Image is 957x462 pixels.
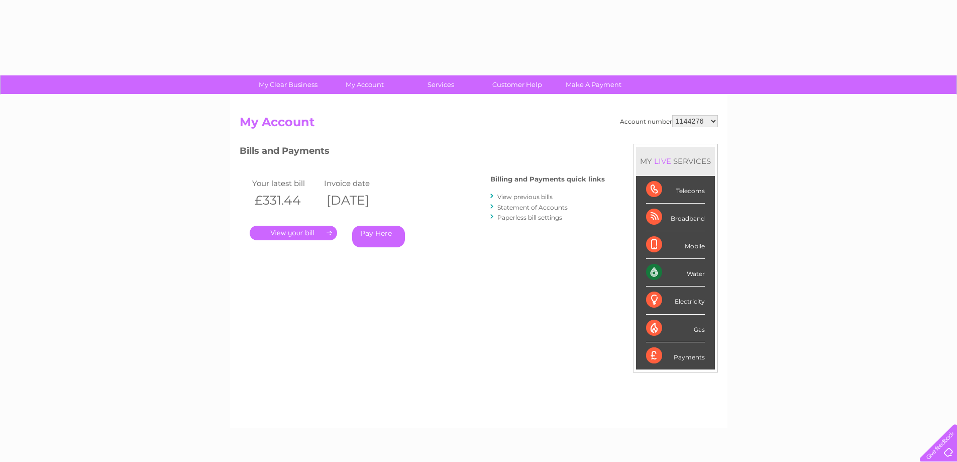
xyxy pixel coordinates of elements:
a: Make A Payment [552,75,635,94]
h3: Bills and Payments [240,144,605,161]
a: Customer Help [476,75,559,94]
a: . [250,226,337,240]
h4: Billing and Payments quick links [490,175,605,183]
a: Pay Here [352,226,405,247]
div: LIVE [652,156,673,166]
div: Telecoms [646,176,705,204]
div: Water [646,259,705,287]
div: Mobile [646,231,705,259]
a: My Account [323,75,406,94]
th: £331.44 [250,190,322,211]
a: My Clear Business [247,75,330,94]
div: Electricity [646,287,705,314]
a: Statement of Accounts [497,204,568,211]
a: Services [399,75,482,94]
div: Broadband [646,204,705,231]
td: Your latest bill [250,176,322,190]
th: [DATE] [322,190,394,211]
div: Gas [646,315,705,342]
div: Account number [620,115,718,127]
div: MY SERVICES [636,147,715,175]
a: View previous bills [497,193,553,201]
a: Paperless bill settings [497,214,562,221]
h2: My Account [240,115,718,134]
div: Payments [646,342,705,369]
td: Invoice date [322,176,394,190]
